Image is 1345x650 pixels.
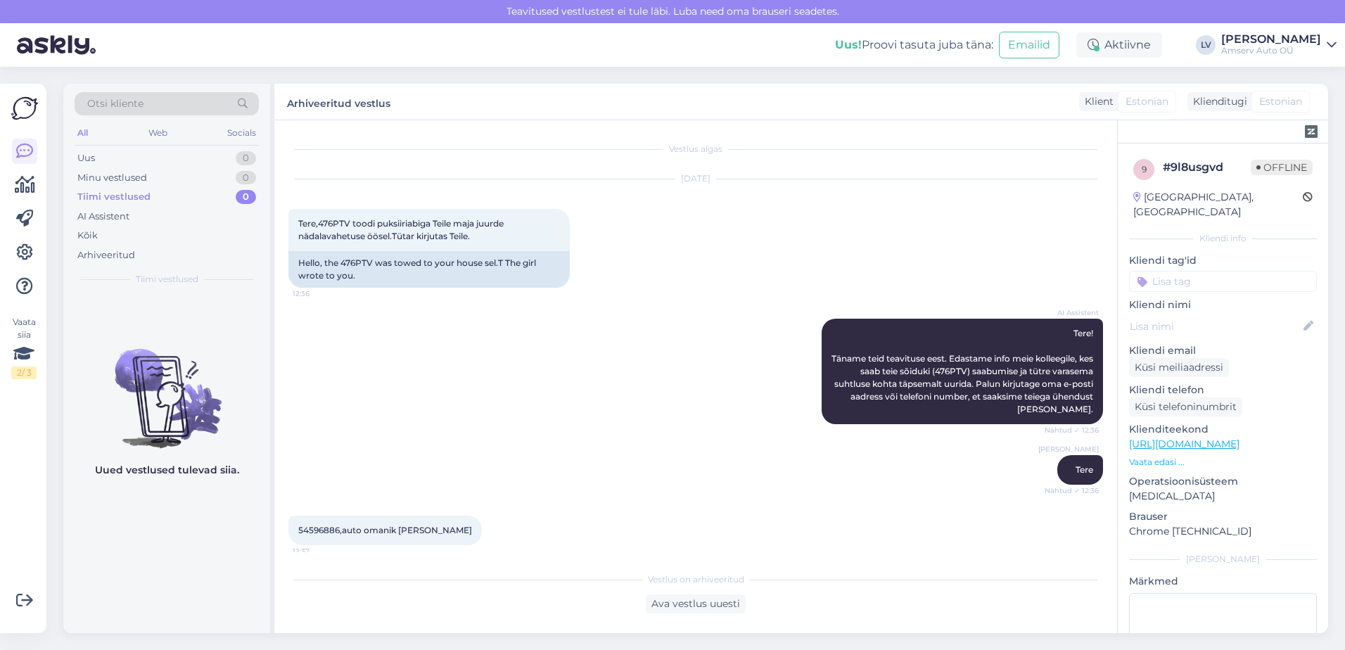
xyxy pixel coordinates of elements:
[1129,524,1317,539] p: Chrome [TECHNICAL_ID]
[1130,319,1301,334] input: Lisa nimi
[293,546,345,556] span: 12:37
[298,525,472,535] span: 54596886,auto omanik [PERSON_NAME]
[288,143,1103,155] div: Vestlus algas
[293,288,345,299] span: 12:36
[831,328,1095,414] span: Tere! Täname teid teavituse eest. Edastame info meie kolleegile, kes saab teie sõiduki (476PTV) s...
[75,124,91,142] div: All
[288,172,1103,185] div: [DATE]
[648,573,744,586] span: Vestlus on arhiveeritud
[236,151,256,165] div: 0
[1129,553,1317,566] div: [PERSON_NAME]
[1129,298,1317,312] p: Kliendi nimi
[11,367,37,379] div: 2 / 3
[288,251,570,288] div: Hello, the 476PTV was towed to your house sel.T The girl wrote to you.
[1076,464,1093,475] span: Tere
[1163,159,1251,176] div: # 9l8usgvd
[287,92,390,111] label: Arhiveeritud vestlus
[1046,307,1099,318] span: AI Assistent
[87,96,144,111] span: Otsi kliente
[77,151,95,165] div: Uus
[236,190,256,204] div: 0
[1129,271,1317,292] input: Lisa tag
[1305,125,1318,138] img: zendesk
[1129,397,1242,416] div: Küsi telefoninumbrit
[1129,456,1317,469] p: Vaata edasi ...
[1221,34,1337,56] a: [PERSON_NAME]Amserv Auto OÜ
[1196,35,1216,55] div: LV
[835,37,993,53] div: Proovi tasuta juba täna:
[1129,232,1317,245] div: Kliendi info
[1142,164,1147,174] span: 9
[1076,32,1162,58] div: Aktiivne
[11,316,37,379] div: Vaata siia
[77,171,147,185] div: Minu vestlused
[1038,444,1099,454] span: [PERSON_NAME]
[1129,574,1317,589] p: Märkmed
[77,229,98,243] div: Kõik
[1129,422,1317,437] p: Klienditeekond
[11,95,38,122] img: Askly Logo
[1259,94,1302,109] span: Estonian
[1129,474,1317,489] p: Operatsioonisüsteem
[1129,489,1317,504] p: [MEDICAL_DATA]
[63,324,270,450] img: No chats
[77,248,135,262] div: Arhiveeritud
[1129,383,1317,397] p: Kliendi telefon
[1129,438,1239,450] a: [URL][DOMAIN_NAME]
[136,273,198,286] span: Tiimi vestlused
[1221,34,1321,45] div: [PERSON_NAME]
[146,124,170,142] div: Web
[1133,190,1303,219] div: [GEOGRAPHIC_DATA], [GEOGRAPHIC_DATA]
[224,124,259,142] div: Socials
[298,218,506,241] span: Tere,476PTV toodi puksiiriabiga Teile maja juurde nädalavahetuse öösel.Tütar kirjutas Teile.
[236,171,256,185] div: 0
[999,32,1059,58] button: Emailid
[77,190,151,204] div: Tiimi vestlused
[646,594,746,613] div: Ava vestlus uuesti
[1221,45,1321,56] div: Amserv Auto OÜ
[95,463,239,478] p: Uued vestlused tulevad siia.
[1079,94,1114,109] div: Klient
[77,210,129,224] div: AI Assistent
[1129,358,1229,377] div: Küsi meiliaadressi
[1187,94,1247,109] div: Klienditugi
[1045,425,1099,435] span: Nähtud ✓ 12:36
[1126,94,1168,109] span: Estonian
[1129,509,1317,524] p: Brauser
[835,38,862,51] b: Uus!
[1251,160,1313,175] span: Offline
[1129,343,1317,358] p: Kliendi email
[1045,485,1099,496] span: Nähtud ✓ 12:36
[1129,253,1317,268] p: Kliendi tag'id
